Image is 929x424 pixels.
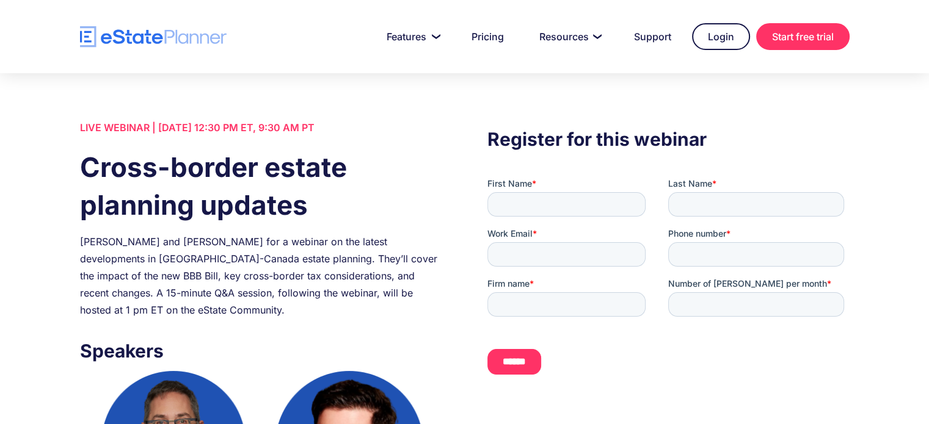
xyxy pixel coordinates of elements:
[692,23,750,50] a: Login
[80,233,442,318] div: [PERSON_NAME] and [PERSON_NAME] for a webinar on the latest developments in [GEOGRAPHIC_DATA]-Can...
[80,148,442,224] h1: Cross-border estate planning updates
[756,23,850,50] a: Start free trial
[457,24,519,49] a: Pricing
[487,125,849,153] h3: Register for this webinar
[372,24,451,49] a: Features
[619,24,686,49] a: Support
[525,24,613,49] a: Resources
[80,119,442,136] div: LIVE WEBINAR | [DATE] 12:30 PM ET, 9:30 AM PT
[80,337,442,365] h3: Speakers
[80,26,227,48] a: home
[487,178,849,385] iframe: Form 0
